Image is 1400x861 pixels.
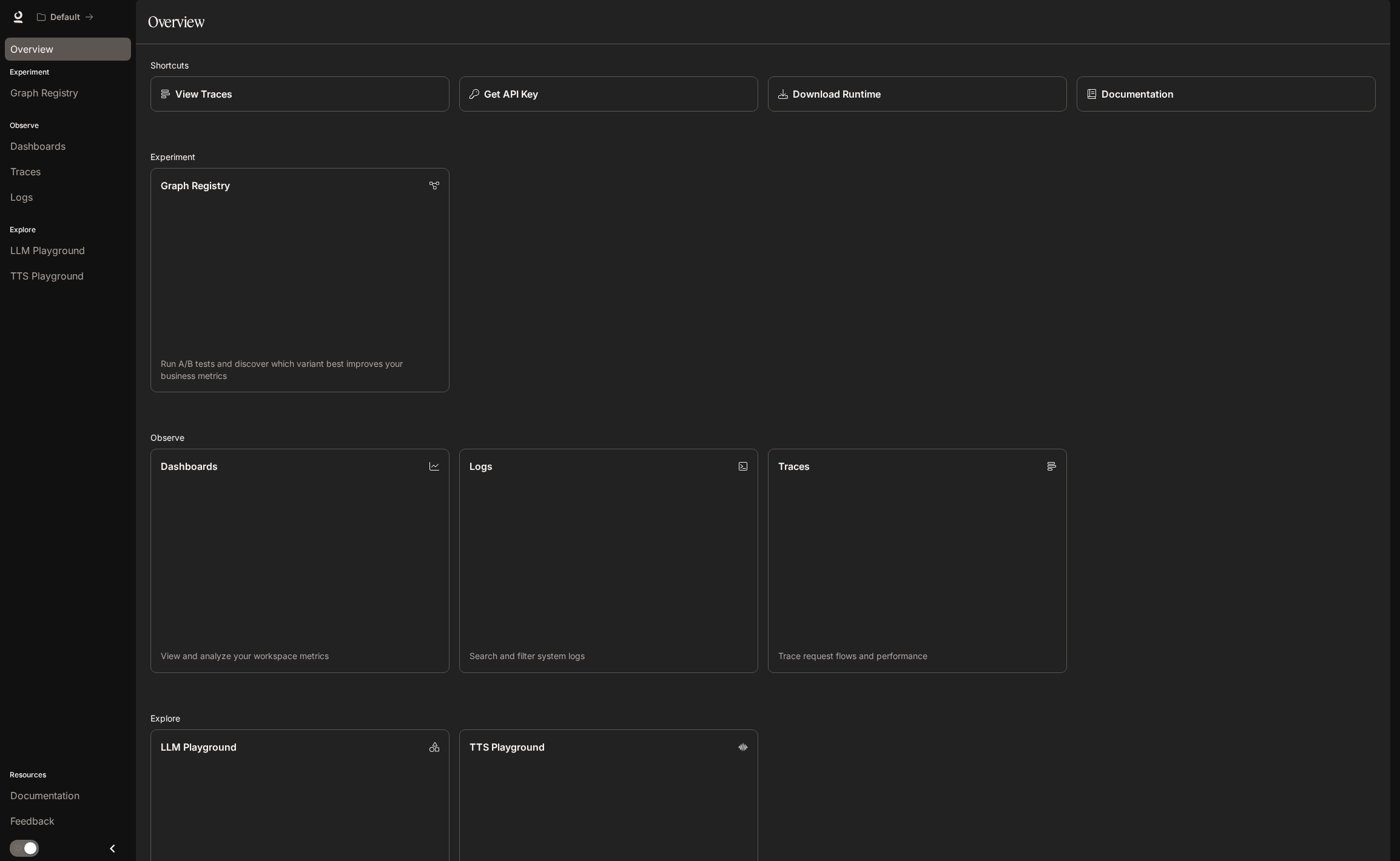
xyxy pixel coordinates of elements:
p: TTS Playground [469,740,545,754]
p: Graph Registry [161,178,230,193]
p: Dashboards [161,459,218,474]
p: Download Runtime [793,87,881,101]
p: Run A/B tests and discover which variant best improves your business metrics [161,358,439,382]
button: Get API Key [459,76,758,112]
a: Documentation [1077,76,1376,112]
p: Get API Key [484,87,538,101]
a: Graph RegistryRun A/B tests and discover which variant best improves your business metrics [150,168,449,392]
button: All workspaces [32,5,99,29]
p: Documentation [1102,87,1174,101]
h2: Observe [150,431,1376,444]
p: Traces [778,459,810,474]
p: Logs [469,459,493,474]
h1: Overview [148,10,204,34]
a: TracesTrace request flows and performance [768,449,1067,673]
p: Search and filter system logs [469,650,748,662]
a: DashboardsView and analyze your workspace metrics [150,449,449,673]
h2: Experiment [150,150,1376,163]
h2: Shortcuts [150,59,1376,72]
h2: Explore [150,712,1376,725]
a: View Traces [150,76,449,112]
a: LogsSearch and filter system logs [459,449,758,673]
a: Download Runtime [768,76,1067,112]
p: Trace request flows and performance [778,650,1057,662]
p: LLM Playground [161,740,237,754]
p: Default [50,12,80,22]
p: View and analyze your workspace metrics [161,650,439,662]
p: View Traces [175,87,232,101]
